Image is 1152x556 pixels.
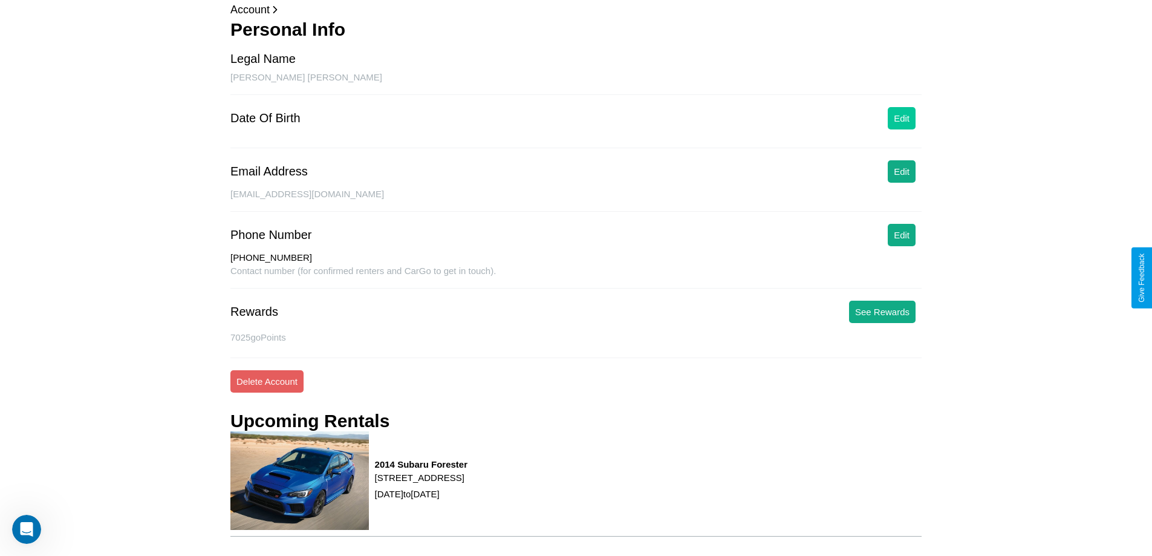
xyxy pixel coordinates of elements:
[230,411,389,431] h3: Upcoming Rentals
[375,459,467,469] h3: 2014 Subaru Forester
[230,305,278,319] div: Rewards
[12,515,41,544] iframe: Intercom live chat
[230,266,922,289] div: Contact number (for confirmed renters and CarGo to get in touch).
[375,486,467,502] p: [DATE] to [DATE]
[230,19,922,40] h3: Personal Info
[230,72,922,95] div: [PERSON_NAME] [PERSON_NAME]
[888,160,916,183] button: Edit
[1137,253,1146,303] div: Give Feedback
[888,224,916,246] button: Edit
[230,165,308,178] div: Email Address
[230,52,296,66] div: Legal Name
[230,370,304,393] button: Delete Account
[230,431,369,530] img: rental
[230,111,301,125] div: Date Of Birth
[888,107,916,129] button: Edit
[230,189,922,212] div: [EMAIL_ADDRESS][DOMAIN_NAME]
[230,252,922,266] div: [PHONE_NUMBER]
[230,329,922,345] p: 7025 goPoints
[849,301,916,323] button: See Rewards
[375,469,467,486] p: [STREET_ADDRESS]
[230,228,312,242] div: Phone Number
